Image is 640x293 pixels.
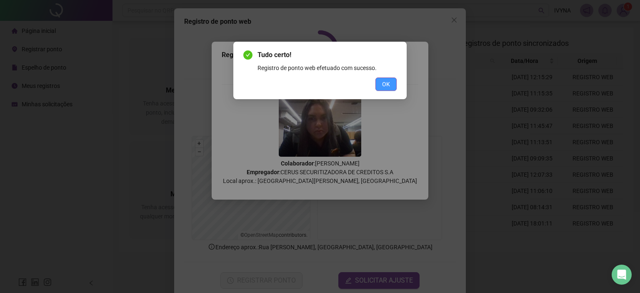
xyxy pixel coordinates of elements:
[612,265,632,285] div: Open Intercom Messenger
[243,50,252,60] span: check-circle
[257,63,397,73] div: Registro de ponto web efetuado com sucesso.
[382,80,390,89] span: OK
[375,78,397,91] button: OK
[257,50,397,60] span: Tudo certo!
